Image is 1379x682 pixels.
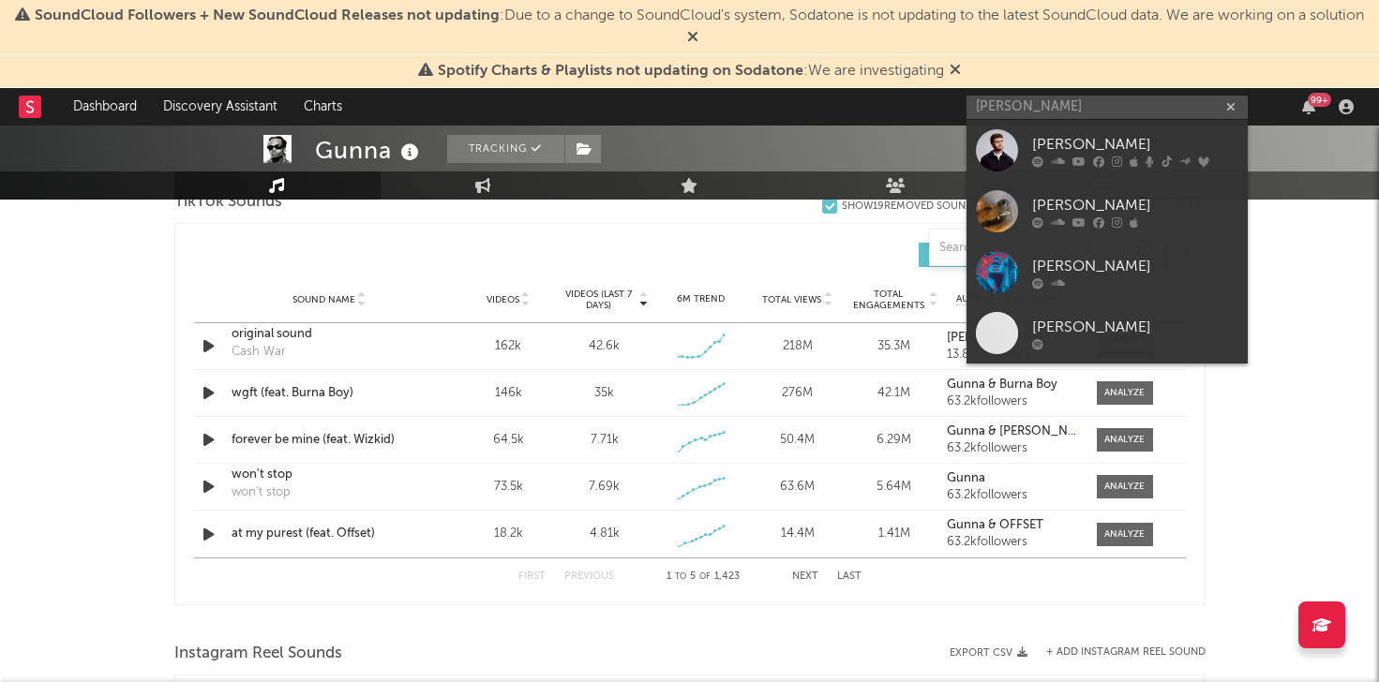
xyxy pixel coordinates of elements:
[754,384,841,403] div: 276M
[589,337,620,356] div: 42.6k
[754,431,841,450] div: 50.4M
[850,289,926,311] span: Total Engagements
[291,88,355,126] a: Charts
[947,519,1077,532] a: Gunna & OFFSET
[950,64,961,79] span: Dismiss
[1032,194,1238,216] div: [PERSON_NAME]
[438,64,803,79] span: Spotify Charts & Playlists not updating on Sodatone
[465,337,552,356] div: 162k
[947,425,1077,438] a: Gunna & [PERSON_NAME]
[947,378,1057,391] strong: Gunna & Burna Boy
[232,431,427,450] a: forever be mine (feat. Wizkid)
[947,378,1077,392] a: Gunna & Burna Boy
[947,442,1077,455] div: 63.2k followers
[60,88,150,126] a: Dashboard
[850,525,937,543] div: 1.41M
[947,332,1043,344] strong: [PERSON_NAME]
[1046,647,1206,658] button: + Add Instagram Reel Sound
[967,181,1248,242] a: [PERSON_NAME]
[1032,133,1238,156] div: [PERSON_NAME]
[465,525,552,543] div: 18.2k
[687,31,698,46] span: Dismiss
[699,572,711,581] span: of
[1302,99,1315,114] button: 99+
[292,294,355,305] span: Sound Name
[438,64,944,79] span: : We are investigating
[947,425,1096,437] strong: Gunna & [PERSON_NAME]
[465,384,552,403] div: 146k
[950,647,1027,659] button: Export CSV
[590,525,620,543] div: 4.81k
[465,431,552,450] div: 64.5k
[561,289,637,311] span: Videos (last 7 days)
[1032,255,1238,277] div: [PERSON_NAME]
[930,241,1128,256] input: Search by song name or URL
[947,395,1077,408] div: 63.2k followers
[850,384,937,403] div: 42.1M
[315,135,424,166] div: Gunna
[1032,316,1238,338] div: [PERSON_NAME]
[675,572,686,581] span: to
[232,525,427,543] a: at my purest (feat. Offset)
[947,472,985,484] strong: Gunna
[947,332,1077,345] a: [PERSON_NAME]
[850,337,937,356] div: 35.3M
[594,384,614,403] div: 35k
[956,293,1057,305] span: Author / Followers
[591,431,619,450] div: 7.71k
[487,294,519,305] span: Videos
[967,96,1248,119] input: Search for artists
[174,643,342,665] span: Instagram Reel Sounds
[465,478,552,497] div: 73.5k
[947,519,1043,531] strong: Gunna & OFFSET
[564,571,614,582] button: Previous
[447,135,564,163] button: Tracking
[652,566,755,588] div: 1 5 1,423
[35,8,1364,23] span: : Due to a change to SoundCloud's system, Sodatone is not updating to the latest SoundCloud data....
[947,536,1077,549] div: 63.2k followers
[754,525,841,543] div: 14.4M
[1308,93,1331,107] div: 99 +
[842,200,979,213] div: Show 19 Removed Sounds
[657,292,744,306] div: 6M Trend
[518,571,546,582] button: First
[35,8,500,23] span: SoundCloud Followers + New SoundCloud Releases not updating
[232,384,427,403] a: wgft (feat. Burna Boy)
[150,88,291,126] a: Discovery Assistant
[967,242,1248,303] a: [PERSON_NAME]
[232,325,427,344] a: original sound
[837,571,862,582] button: Last
[792,571,818,582] button: Next
[174,191,282,214] span: TikTok Sounds
[232,466,427,484] a: won't stop
[850,431,937,450] div: 6.29M
[967,303,1248,363] a: [PERSON_NAME]
[947,489,1077,502] div: 63.2k followers
[589,478,620,497] div: 7.69k
[967,120,1248,181] a: [PERSON_NAME]
[947,472,1077,485] a: Gunna
[754,478,841,497] div: 63.6M
[850,478,937,497] div: 5.64M
[232,483,291,502] div: won't stop
[232,343,286,362] div: Cash War
[947,348,1077,362] div: 13.8M followers
[1027,647,1206,658] div: + Add Instagram Reel Sound
[762,294,821,305] span: Total Views
[754,337,841,356] div: 218M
